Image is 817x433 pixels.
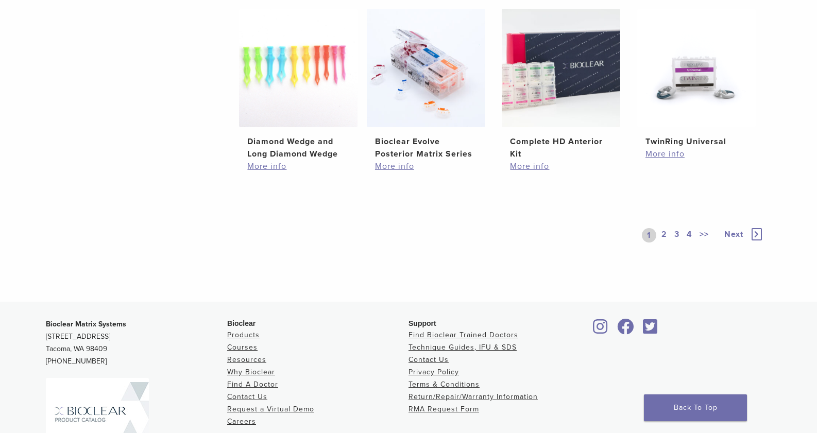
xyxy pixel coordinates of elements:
[227,319,256,327] span: Bioclear
[659,228,669,243] a: 2
[227,343,258,352] a: Courses
[614,325,637,335] a: Bioclear
[502,9,620,127] img: Complete HD Anterior Kit
[408,405,479,413] a: RMA Request Form
[247,135,349,160] h2: Diamond Wedge and Long Diamond Wedge
[367,9,485,127] img: Bioclear Evolve Posterior Matrix Series
[408,319,436,327] span: Support
[697,228,711,243] a: >>
[227,380,278,389] a: Find A Doctor
[637,9,756,127] img: TwinRing Universal
[642,228,656,243] a: 1
[639,325,661,335] a: Bioclear
[46,318,227,368] p: [STREET_ADDRESS] Tacoma, WA 98409 [PHONE_NUMBER]
[408,331,518,339] a: Find Bioclear Trained Doctors
[645,135,747,148] h2: TwinRing Universal
[239,9,358,127] img: Diamond Wedge and Long Diamond Wedge
[227,355,266,364] a: Resources
[247,160,349,172] a: More info
[227,368,275,376] a: Why Bioclear
[408,355,449,364] a: Contact Us
[510,135,612,160] h2: Complete HD Anterior Kit
[408,368,459,376] a: Privacy Policy
[408,392,538,401] a: Return/Repair/Warranty Information
[375,135,477,160] h2: Bioclear Evolve Posterior Matrix Series
[637,9,757,148] a: TwinRing UniversalTwinRing Universal
[227,331,260,339] a: Products
[590,325,611,335] a: Bioclear
[227,417,256,426] a: Careers
[408,343,517,352] a: Technique Guides, IFU & SDS
[375,160,477,172] a: More info
[724,229,743,239] span: Next
[366,9,486,160] a: Bioclear Evolve Posterior Matrix SeriesBioclear Evolve Posterior Matrix Series
[501,9,621,160] a: Complete HD Anterior KitComplete HD Anterior Kit
[46,320,126,328] strong: Bioclear Matrix Systems
[227,392,267,401] a: Contact Us
[672,228,682,243] a: 3
[227,405,314,413] a: Request a Virtual Demo
[510,160,612,172] a: More info
[685,228,694,243] a: 4
[408,380,480,389] a: Terms & Conditions
[644,394,747,421] a: Back To Top
[645,148,747,160] a: More info
[239,9,359,160] a: Diamond Wedge and Long Diamond WedgeDiamond Wedge and Long Diamond Wedge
